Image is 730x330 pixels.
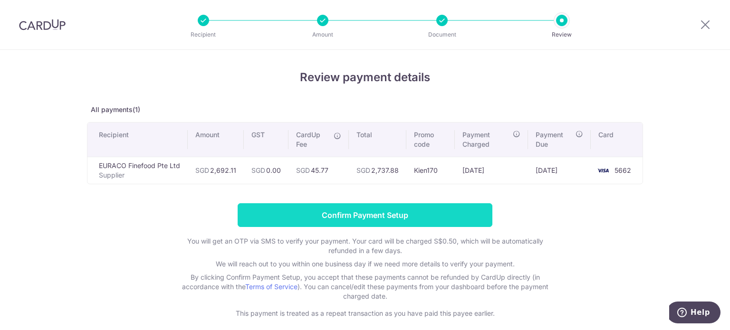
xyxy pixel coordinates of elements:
[19,19,66,30] img: CardUp
[615,166,631,174] span: 5662
[244,157,288,184] td: 0.00
[99,170,180,180] p: Supplier
[188,123,244,157] th: Amount
[296,166,310,174] span: SGD
[406,157,455,184] td: Kien170
[528,157,591,184] td: [DATE]
[349,123,406,157] th: Total
[591,123,643,157] th: Card
[594,165,613,176] img: <span class="translation_missing" title="translation missing: en.account_steps.new_confirm_form.b...
[238,203,492,227] input: Confirm Payment Setup
[406,123,455,157] th: Promo code
[669,302,720,325] iframe: Opens a widget where you can find more information
[175,273,555,301] p: By clicking Confirm Payment Setup, you accept that these payments cannot be refunded by CardUp di...
[407,30,477,39] p: Document
[288,30,358,39] p: Amount
[175,259,555,269] p: We will reach out to you within one business day if we need more details to verify your payment.
[455,157,528,184] td: [DATE]
[175,236,555,255] p: You will get an OTP via SMS to verify your payment. Your card will be charged S$0.50, which will ...
[251,166,265,174] span: SGD
[188,157,244,184] td: 2,692.11
[87,69,643,86] h4: Review payment details
[462,130,509,149] span: Payment Charged
[296,130,329,149] span: CardUp Fee
[87,157,188,184] td: EURACO Finefood Pte Ltd
[195,166,209,174] span: SGD
[349,157,406,184] td: 2,737.88
[527,30,597,39] p: Review
[356,166,370,174] span: SGD
[175,309,555,318] p: This payment is treated as a repeat transaction as you have paid this payee earlier.
[87,105,643,114] p: All payments(1)
[244,123,288,157] th: GST
[536,130,573,149] span: Payment Due
[245,283,298,291] a: Terms of Service
[168,30,239,39] p: Recipient
[288,157,349,184] td: 45.77
[87,123,188,157] th: Recipient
